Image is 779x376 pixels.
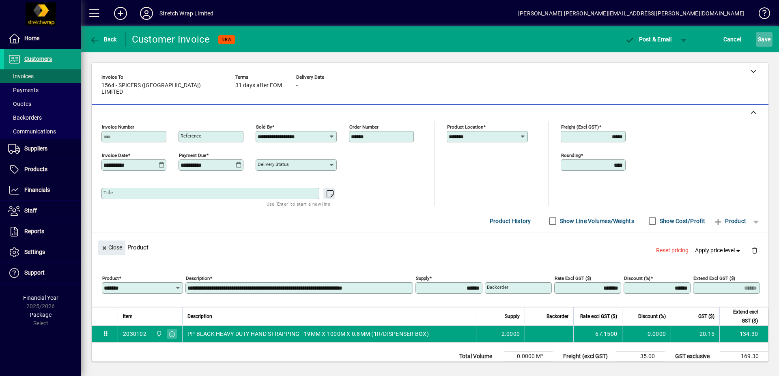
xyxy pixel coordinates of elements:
[758,36,761,43] span: S
[4,263,81,283] a: Support
[721,32,743,47] button: Cancel
[8,128,56,135] span: Communications
[504,351,553,361] td: 0.0000 M³
[559,361,616,371] td: Rounding
[671,361,720,371] td: GST
[98,241,125,255] button: Close
[745,241,764,260] button: Delete
[267,199,330,208] mat-hint: Use 'Enter' to start a new line
[103,190,113,196] mat-label: Title
[753,2,769,28] a: Knowledge Base
[4,242,81,262] a: Settings
[187,312,212,321] span: Description
[24,166,47,172] span: Products
[447,124,483,130] mat-label: Product location
[455,361,504,371] td: Total Weight
[123,312,133,321] span: Item
[719,326,768,342] td: 134.30
[625,36,672,43] span: ost & Email
[256,124,272,130] mat-label: Sold by
[8,73,34,79] span: Invoices
[616,361,665,371] td: 0.00
[179,153,206,158] mat-label: Payment due
[579,330,617,338] div: 67.1500
[4,125,81,138] a: Communications
[504,361,553,371] td: 20.2000 Kg
[518,7,745,20] div: [PERSON_NAME] [PERSON_NAME][EMAIL_ADDRESS][PERSON_NAME][DOMAIN_NAME]
[621,32,676,47] button: Post & Email
[416,275,429,281] mat-label: Supply
[24,269,45,276] span: Support
[258,161,289,167] mat-label: Delivery status
[723,33,741,46] span: Cancel
[486,214,534,228] button: Product History
[24,249,45,255] span: Settings
[501,330,520,338] span: 2.0000
[4,69,81,83] a: Invoices
[561,124,599,130] mat-label: Freight (excl GST)
[132,33,210,46] div: Customer Invoice
[555,275,591,281] mat-label: Rate excl GST ($)
[698,312,714,321] span: GST ($)
[102,153,128,158] mat-label: Invoice date
[133,6,159,21] button: Profile
[725,307,758,325] span: Extend excl GST ($)
[671,351,720,361] td: GST exclusive
[671,326,719,342] td: 20.15
[713,215,746,228] span: Product
[101,241,122,254] span: Close
[695,246,742,255] span: Apply price level
[123,330,146,338] div: 2030102
[296,82,298,89] span: -
[653,243,692,258] button: Reset pricing
[24,207,37,214] span: Staff
[639,36,643,43] span: P
[102,124,134,130] mat-label: Invoice number
[4,28,81,49] a: Home
[4,159,81,180] a: Products
[24,187,50,193] span: Financials
[90,36,117,43] span: Back
[181,133,201,139] mat-label: Reference
[108,6,133,21] button: Add
[709,214,750,228] button: Product
[24,228,44,234] span: Reports
[756,32,773,47] button: Save
[624,275,650,281] mat-label: Discount (%)
[24,35,39,41] span: Home
[235,82,282,89] span: 31 days after EOM
[349,124,379,130] mat-label: Order number
[658,217,705,225] label: Show Cost/Profit
[559,351,616,361] td: Freight (excl GST)
[4,180,81,200] a: Financials
[656,246,689,255] span: Reset pricing
[616,351,665,361] td: 35.00
[88,32,119,47] button: Back
[102,275,119,281] mat-label: Product
[4,139,81,159] a: Suppliers
[8,101,31,107] span: Quotes
[4,97,81,111] a: Quotes
[4,201,81,221] a: Staff
[24,56,52,62] span: Customers
[622,326,671,342] td: 0.0000
[547,312,568,321] span: Backorder
[4,83,81,97] a: Payments
[720,361,768,371] td: 25.40
[455,351,504,361] td: Total Volume
[692,243,745,258] button: Apply price level
[92,232,768,262] div: Product
[720,351,768,361] td: 169.30
[8,114,42,121] span: Backorders
[96,244,127,251] app-page-header-button: Close
[154,329,163,338] span: SWL-AKL
[490,215,531,228] span: Product History
[222,37,232,42] span: NEW
[693,275,735,281] mat-label: Extend excl GST ($)
[4,221,81,242] a: Reports
[159,7,214,20] div: Stretch Wrap Limited
[758,33,770,46] span: ave
[101,82,223,95] span: 1564 - SPICERS ([GEOGRAPHIC_DATA]) LIMITED
[8,87,39,93] span: Payments
[187,330,429,338] span: PP BLACK HEAVY DUTY HAND STRAPPING - 19MM X 1000M X 0.8MM (1R/DISPENSER BOX)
